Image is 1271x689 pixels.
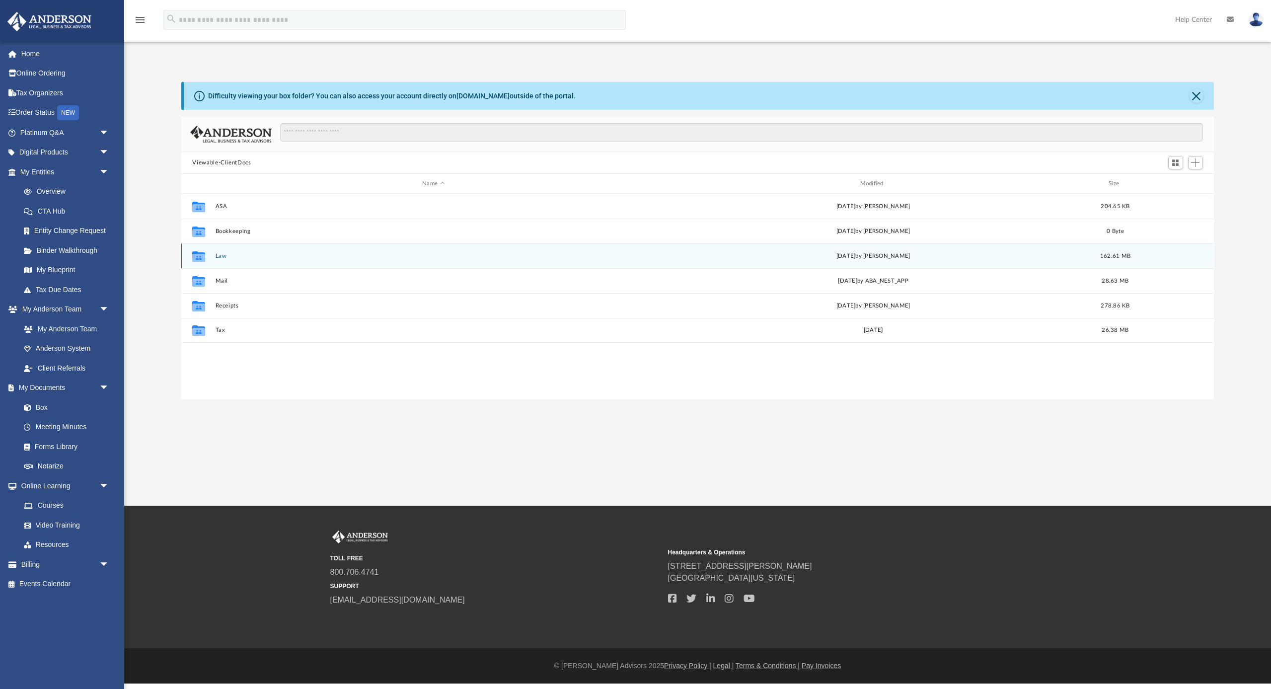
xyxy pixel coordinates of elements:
span: arrow_drop_down [99,143,119,163]
a: CTA Hub [14,201,124,221]
a: Anderson System [14,339,119,359]
button: Law [216,253,651,259]
input: Search files and folders [280,123,1202,142]
a: Courses [14,496,119,516]
span: arrow_drop_down [99,123,119,143]
a: Legal | [713,662,734,670]
a: Tax Organizers [7,83,124,103]
a: Events Calendar [7,574,124,594]
a: My Blueprint [14,260,119,280]
div: © [PERSON_NAME] Advisors 2025 [124,661,1271,671]
a: 800.706.4741 [330,568,379,576]
a: My Documentsarrow_drop_down [7,378,119,398]
a: Notarize [14,457,119,476]
div: [DATE] [656,326,1091,335]
a: Billingarrow_drop_down [7,554,124,574]
a: My Entitiesarrow_drop_down [7,162,124,182]
a: [DOMAIN_NAME] [456,92,510,100]
a: Forms Library [14,437,114,457]
a: Online Ordering [7,64,124,83]
a: Overview [14,182,124,202]
a: Terms & Conditions | [736,662,800,670]
i: search [166,13,177,24]
a: Meeting Minutes [14,417,119,437]
a: Online Learningarrow_drop_down [7,476,119,496]
img: Anderson Advisors Platinum Portal [4,12,94,31]
span: 26.38 MB [1102,327,1129,333]
a: [GEOGRAPHIC_DATA][US_STATE] [668,574,795,582]
a: Entity Change Request [14,221,124,241]
a: [STREET_ADDRESS][PERSON_NAME] [668,562,812,570]
div: [DATE] by [PERSON_NAME] [656,202,1091,211]
div: Modified [655,179,1091,188]
small: SUPPORT [330,582,661,591]
span: arrow_drop_down [99,300,119,320]
button: Viewable-ClientDocs [192,158,251,167]
div: [DATE] by ABA_NEST_APP [656,277,1091,286]
a: Client Referrals [14,358,119,378]
a: Digital Productsarrow_drop_down [7,143,124,162]
div: id [1140,179,1209,188]
div: id [186,179,211,188]
span: 0 Byte [1107,229,1124,234]
span: 162.61 MB [1100,253,1130,259]
button: Mail [216,278,651,284]
img: Anderson Advisors Platinum Portal [330,531,390,543]
a: Video Training [14,515,114,535]
a: Tax Due Dates [14,280,124,300]
a: My Anderson Teamarrow_drop_down [7,300,119,319]
a: menu [134,19,146,26]
button: Switch to Grid View [1168,156,1183,170]
div: Difficulty viewing your box folder? You can also access your account directly on outside of the p... [208,91,576,101]
i: menu [134,14,146,26]
button: Close [1190,89,1203,103]
span: arrow_drop_down [99,554,119,575]
span: arrow_drop_down [99,476,119,496]
button: Bookkeeping [216,228,651,234]
button: Receipts [216,303,651,309]
small: Headquarters & Operations [668,548,999,557]
div: Name [215,179,651,188]
span: arrow_drop_down [99,162,119,182]
a: Pay Invoices [802,662,841,670]
button: ASA [216,203,651,210]
div: [DATE] by [PERSON_NAME] [656,252,1091,261]
a: My Anderson Team [14,319,114,339]
span: 204.65 KB [1101,204,1130,209]
div: NEW [57,105,79,120]
span: arrow_drop_down [99,378,119,398]
img: User Pic [1249,12,1264,27]
div: grid [181,194,1213,400]
button: Add [1188,156,1203,170]
a: [EMAIL_ADDRESS][DOMAIN_NAME] [330,596,465,604]
span: 28.63 MB [1102,278,1129,284]
div: Size [1096,179,1135,188]
a: Box [14,397,114,417]
a: Order StatusNEW [7,103,124,123]
a: Privacy Policy | [664,662,711,670]
span: 278.86 KB [1101,303,1130,308]
a: Resources [14,535,119,555]
a: Binder Walkthrough [14,240,124,260]
div: [DATE] by [PERSON_NAME] [656,227,1091,236]
div: [DATE] by [PERSON_NAME] [656,302,1091,310]
a: Home [7,44,124,64]
small: TOLL FREE [330,554,661,563]
a: Platinum Q&Aarrow_drop_down [7,123,124,143]
button: Tax [216,327,651,333]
